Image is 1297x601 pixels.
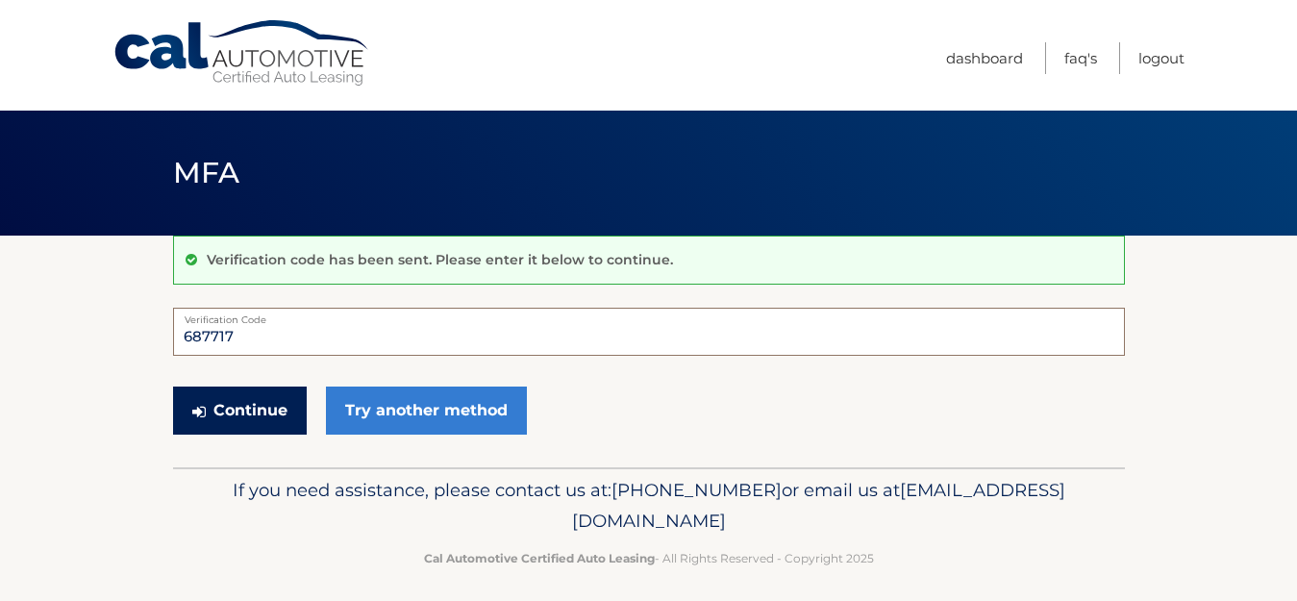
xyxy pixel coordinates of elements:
[424,551,655,565] strong: Cal Automotive Certified Auto Leasing
[1138,42,1185,74] a: Logout
[207,251,673,268] p: Verification code has been sent. Please enter it below to continue.
[611,479,782,501] span: [PHONE_NUMBER]
[173,308,1125,323] label: Verification Code
[1064,42,1097,74] a: FAQ's
[186,475,1112,537] p: If you need assistance, please contact us at: or email us at
[946,42,1023,74] a: Dashboard
[173,387,307,435] button: Continue
[326,387,527,435] a: Try another method
[186,548,1112,568] p: - All Rights Reserved - Copyright 2025
[572,479,1065,532] span: [EMAIL_ADDRESS][DOMAIN_NAME]
[173,155,240,190] span: MFA
[112,19,372,88] a: Cal Automotive
[173,308,1125,356] input: Verification Code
